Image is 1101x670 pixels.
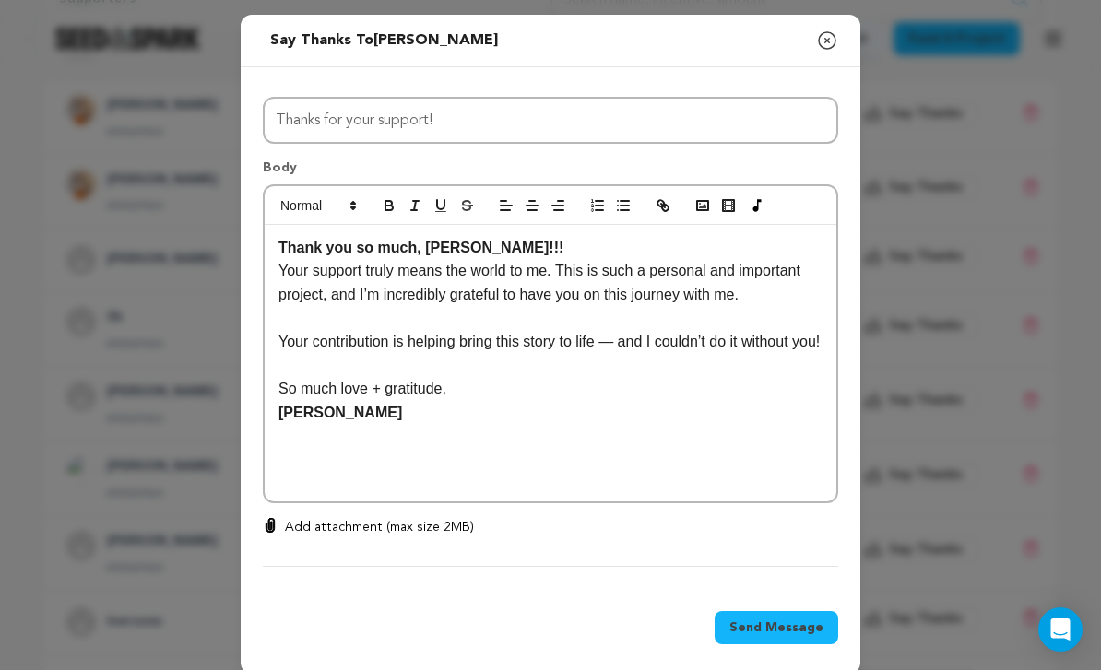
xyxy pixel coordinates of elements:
p: Add attachment (max size 2MB) [285,518,474,536]
button: Send Message [715,611,838,644]
div: Open Intercom Messenger [1038,607,1083,652]
p: Your contribution is helping bring this story to life — and I couldn’t do it without you! [278,330,823,354]
input: Subject [263,97,838,144]
span: Send Message [729,618,823,637]
div: Say thanks to [270,29,498,52]
span: [PERSON_NAME] [373,33,498,48]
p: So much love + gratitude, [278,377,823,401]
strong: [PERSON_NAME] [278,405,402,420]
p: Your support truly means the world to me. This is such a personal and important project, and I’m ... [278,259,823,306]
strong: Thank you so much, [PERSON_NAME]!!! [278,240,563,255]
p: Body [263,159,838,184]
